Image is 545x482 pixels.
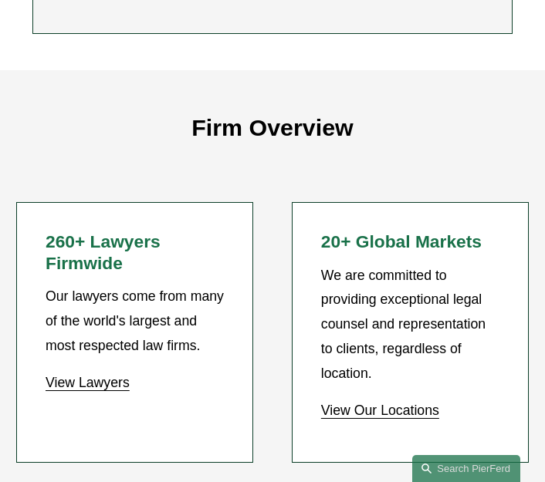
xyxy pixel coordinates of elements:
h2: 260+ Lawyers Firmwide [46,231,224,274]
a: View Our Locations [321,403,439,418]
p: Firm Overview [16,106,529,149]
p: We are committed to providing exceptional legal counsel and representation to clients, regardless... [321,264,499,386]
a: View Lawyers [46,375,130,390]
h2: 20+ Global Markets [321,231,499,253]
p: Our lawyers come from many of the world's largest and most respected law firms. [46,285,224,359]
a: Search this site [412,455,520,482]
